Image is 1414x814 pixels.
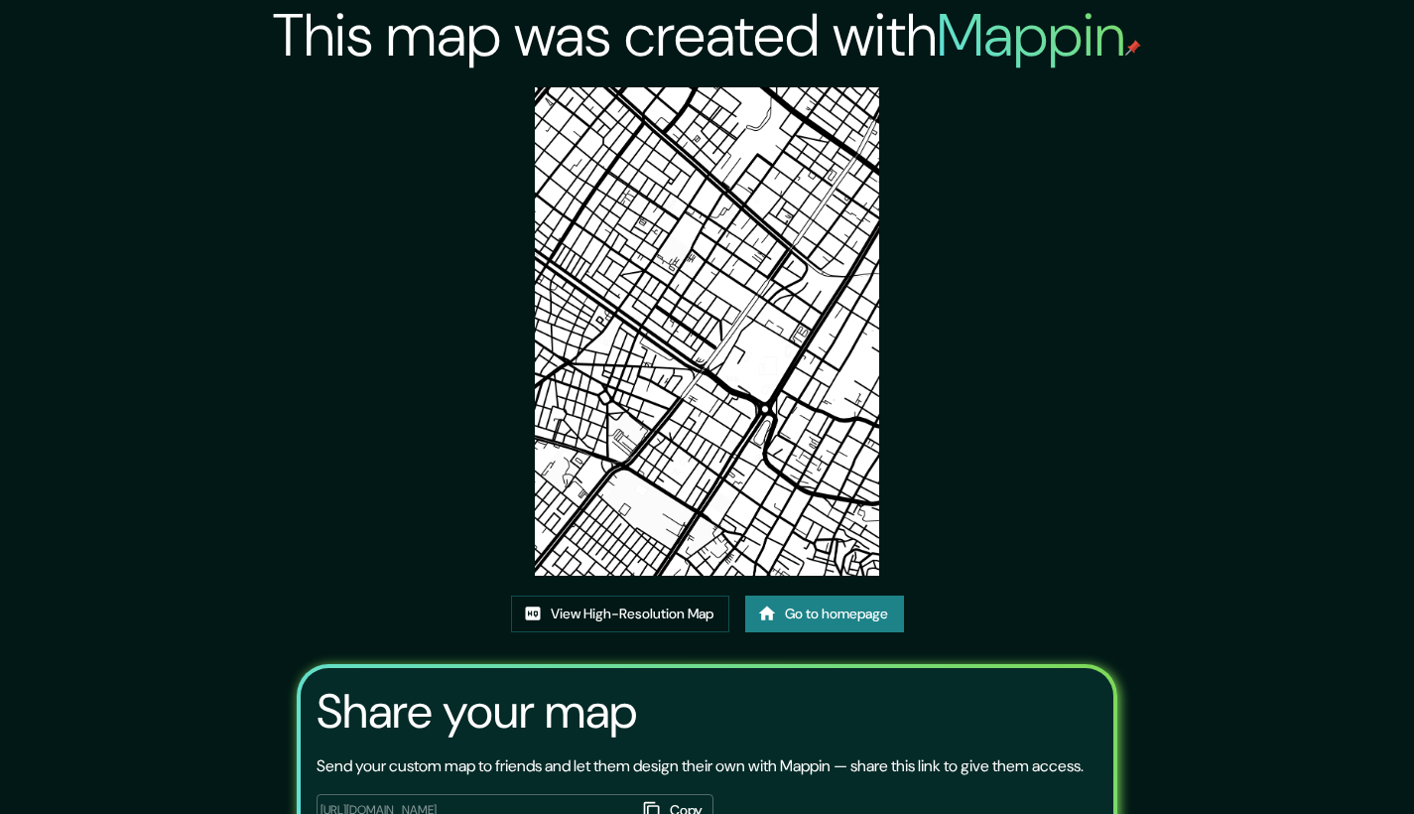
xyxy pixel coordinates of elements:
[511,596,729,632] a: View High-Resolution Map
[1237,737,1392,792] iframe: Help widget launcher
[317,754,1084,778] p: Send your custom map to friends and let them design their own with Mappin — share this link to gi...
[535,87,880,576] img: created-map
[1125,40,1141,56] img: mappin-pin
[317,684,637,740] h3: Share your map
[745,596,904,632] a: Go to homepage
